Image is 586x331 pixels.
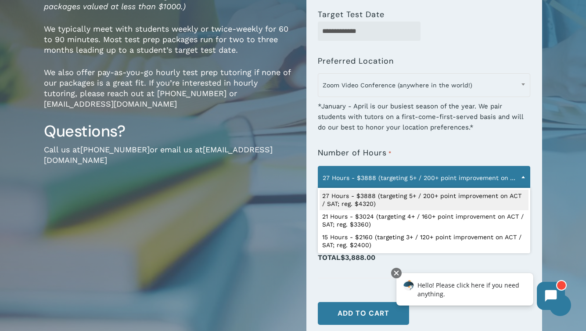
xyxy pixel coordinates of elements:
[320,210,528,231] li: 21 Hours - $3024 (targeting 4+ / 160+ point improvement on ACT / SAT; reg. $3360)
[318,148,391,158] label: Number of Hours
[320,190,528,210] li: 27 Hours - $3888 (targeting 5+ / 200+ point improvement on ACT / SAT; reg. $4320)
[320,231,528,252] li: 15 Hours - $2160 (targeting 3+ / 120+ point improvement on ACT / SAT; reg. $2400)
[44,144,293,177] p: Call us at or email us at
[318,95,530,133] div: *January - April is our busiest season of the year. We pair students with tutors on a first-come-...
[318,10,385,19] label: Target Test Date
[318,73,530,97] span: Zoom Video Conference (anywhere in the world!)
[318,251,530,273] p: Total
[318,166,530,190] span: 27 Hours - $3888 (targeting 5+ / 200+ point improvement on ACT / SAT; reg. $4320)
[318,57,394,65] label: Preferred Location
[318,169,530,187] span: 27 Hours - $3888 (targeting 5+ / 200+ point improvement on ACT / SAT; reg. $4320)
[318,302,409,325] button: Add to cart
[341,253,375,262] span: $3,888.00
[44,121,293,141] h3: Questions?
[318,76,530,94] span: Zoom Video Conference (anywhere in the world!)
[44,24,293,67] p: We typically meet with students weekly or twice-weekly for 60 to 90 minutes. Most test prep packa...
[44,67,293,121] p: We also offer pay-as-you-go hourly test prep tutoring if none of our packages is a great fit. If ...
[80,145,150,154] a: [PHONE_NUMBER]
[387,266,574,319] iframe: Chatbot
